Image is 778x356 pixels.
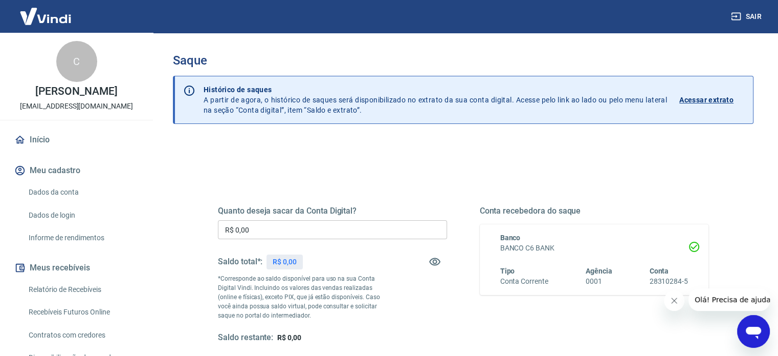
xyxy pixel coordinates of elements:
[25,279,141,300] a: Relatório de Recebíveis
[688,288,770,311] iframe: Mensagem da empresa
[500,234,521,242] span: Banco
[500,267,515,275] span: Tipo
[25,182,141,203] a: Dados da conta
[218,274,390,320] p: *Corresponde ao saldo disponível para uso na sua Conta Digital Vindi. Incluindo os valores das ve...
[12,129,141,151] a: Início
[273,257,297,267] p: R$ 0,00
[649,267,669,275] span: Conta
[586,276,612,287] h6: 0001
[12,159,141,182] button: Meu cadastro
[204,85,667,115] p: A partir de agora, o histórico de saques será disponibilizado no extrato da sua conta digital. Ac...
[35,86,117,97] p: [PERSON_NAME]
[737,315,770,348] iframe: Botão para abrir a janela de mensagens
[277,333,301,342] span: R$ 0,00
[218,332,273,343] h5: Saldo restante:
[679,85,745,115] a: Acessar extrato
[500,276,548,287] h6: Conta Corrente
[12,257,141,279] button: Meus recebíveis
[218,257,262,267] h5: Saldo total*:
[218,206,447,216] h5: Quanto deseja sacar da Conta Digital?
[679,95,733,105] p: Acessar extrato
[20,101,133,112] p: [EMAIL_ADDRESS][DOMAIN_NAME]
[649,276,688,287] h6: 28310284-5
[25,227,141,248] a: Informe de rendimentos
[204,85,667,95] p: Histórico de saques
[500,243,688,254] h6: BANCO C6 BANK
[480,206,709,216] h5: Conta recebedora do saque
[56,41,97,82] div: C
[25,205,141,226] a: Dados de login
[173,53,753,68] h3: Saque
[12,1,79,32] img: Vindi
[586,267,612,275] span: Agência
[729,7,766,26] button: Sair
[664,290,684,311] iframe: Fechar mensagem
[25,302,141,323] a: Recebíveis Futuros Online
[6,7,86,15] span: Olá! Precisa de ajuda?
[25,325,141,346] a: Contratos com credores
